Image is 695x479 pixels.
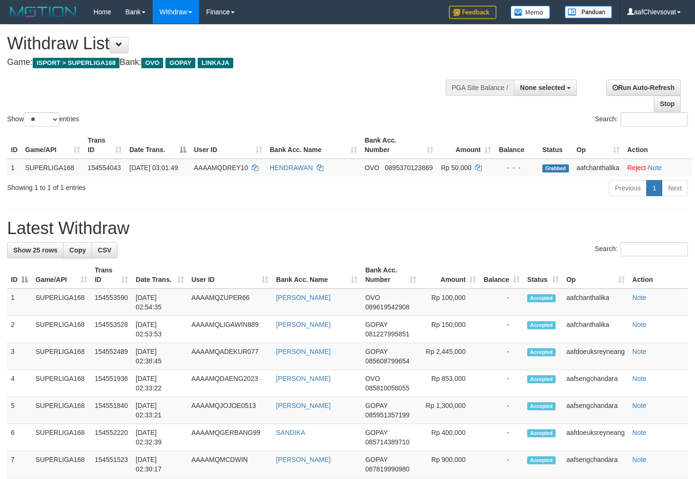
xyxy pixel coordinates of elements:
a: Run Auto-Refresh [606,80,681,96]
span: Copy 089619542908 to clipboard [365,303,409,311]
a: Show 25 rows [7,242,64,258]
h1: Latest Withdraw [7,219,688,238]
td: 5 [7,397,32,424]
span: OVO [365,375,380,382]
td: aafsengchandara [563,451,629,478]
th: Date Trans.: activate to sort column descending [126,132,190,159]
td: [DATE] 02:30:17 [132,451,187,478]
span: Grabbed [542,164,569,172]
a: [PERSON_NAME] [276,321,330,328]
td: Rp 100,000 [420,289,480,316]
label: Search: [595,242,688,256]
span: GOPAY [365,321,387,328]
th: User ID: activate to sort column ascending [190,132,266,159]
th: Amount: activate to sort column ascending [420,262,480,289]
a: Note [632,348,647,355]
a: Previous [609,180,647,196]
span: Accepted [527,456,556,464]
span: [DATE] 03:01:49 [129,164,178,172]
th: Op: activate to sort column ascending [563,262,629,289]
td: SUPERLIGA168 [32,451,91,478]
td: 1 [7,159,21,176]
th: Action [629,262,688,289]
th: Status: activate to sort column ascending [523,262,563,289]
th: User ID: activate to sort column ascending [188,262,273,289]
span: Copy 085714389710 to clipboard [365,438,409,446]
div: Showing 1 to 1 of 1 entries [7,179,283,192]
td: [DATE] 02:54:35 [132,289,187,316]
a: Note [632,456,647,463]
td: Rp 900,000 [420,451,480,478]
span: Copy 087819990980 to clipboard [365,465,409,473]
span: None selected [520,84,565,91]
span: OVO [365,164,379,172]
td: 154552489 [91,343,132,370]
a: [PERSON_NAME] [276,402,330,409]
span: Accepted [527,294,556,302]
th: Status [539,132,573,159]
th: Bank Acc. Name: activate to sort column ascending [272,262,361,289]
td: 154551840 [91,397,132,424]
th: Bank Acc. Number: activate to sort column ascending [361,262,420,289]
th: Bank Acc. Name: activate to sort column ascending [266,132,361,159]
span: LINKAJA [198,58,233,68]
span: Copy 081227995851 to clipboard [365,330,409,338]
td: SUPERLIGA168 [21,159,84,176]
h1: Withdraw List [7,34,454,53]
div: - - - [499,163,535,172]
span: GOPAY [165,58,195,68]
td: 2 [7,316,32,343]
td: Rp 1,300,000 [420,397,480,424]
th: Trans ID: activate to sort column ascending [84,132,126,159]
th: Balance: activate to sort column ascending [480,262,523,289]
span: Copy 085608799654 to clipboard [365,357,409,365]
td: Rp 400,000 [420,424,480,451]
a: [PERSON_NAME] [276,375,330,382]
td: - [480,289,523,316]
td: [DATE] 02:32:39 [132,424,187,451]
span: Accepted [527,321,556,329]
td: · [623,159,692,176]
td: 154551523 [91,451,132,478]
a: Stop [654,96,681,112]
td: Rp 2,445,000 [420,343,480,370]
span: Rp 50.000 [441,164,472,172]
th: Game/API: activate to sort column ascending [32,262,91,289]
span: Accepted [527,402,556,410]
td: 3 [7,343,32,370]
td: - [480,451,523,478]
td: 154551936 [91,370,132,397]
td: aafchanthalika [563,289,629,316]
a: Note [632,321,647,328]
th: Game/API: activate to sort column ascending [21,132,84,159]
img: panduan.png [565,6,612,18]
th: Bank Acc. Number: activate to sort column ascending [361,132,437,159]
h4: Game: Bank: [7,58,454,67]
td: 154552220 [91,424,132,451]
a: [PERSON_NAME] [276,456,330,463]
a: [PERSON_NAME] [276,348,330,355]
a: Note [632,429,647,436]
span: Show 25 rows [13,246,57,254]
td: - [480,370,523,397]
td: SUPERLIGA168 [32,316,91,343]
th: ID: activate to sort column descending [7,262,32,289]
span: 154554043 [88,164,121,172]
a: Next [662,180,688,196]
span: OVO [365,294,380,301]
th: Amount: activate to sort column ascending [437,132,495,159]
img: Feedback.jpg [449,6,496,19]
a: Note [632,402,647,409]
span: CSV [98,246,111,254]
img: MOTION_logo.png [7,5,79,19]
td: 7 [7,451,32,478]
td: aafdoeuksreyneang [563,424,629,451]
td: aafsengchandara [563,397,629,424]
a: Note [632,375,647,382]
span: Copy 0895370123869 to clipboard [385,164,433,172]
td: aafchanthalika [563,316,629,343]
span: Copy 085810058055 to clipboard [365,384,409,392]
a: [PERSON_NAME] [276,294,330,301]
span: Copy [69,246,86,254]
td: Rp 150,000 [420,316,480,343]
